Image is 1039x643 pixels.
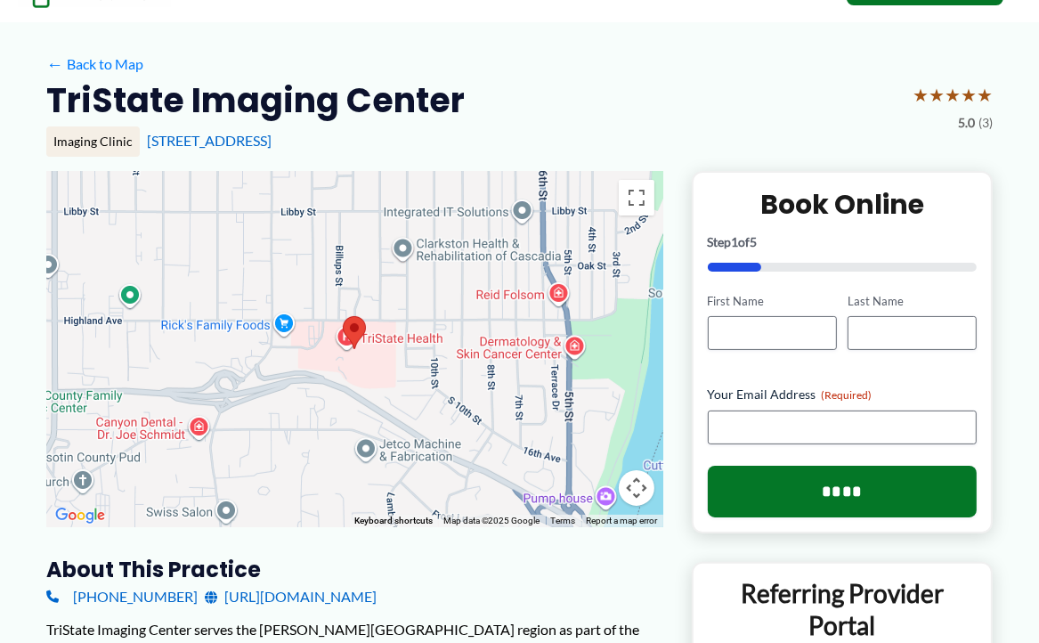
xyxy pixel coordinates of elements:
[732,234,739,249] span: 1
[958,111,975,134] span: 5.0
[46,583,198,610] a: [PHONE_NUMBER]
[978,111,993,134] span: (3)
[707,577,978,642] p: Referring Provider Portal
[551,516,576,525] a: Terms (opens in new tab)
[708,386,977,403] label: Your Email Address
[913,78,929,111] span: ★
[46,55,63,72] span: ←
[46,556,663,583] h3: About this practice
[46,126,140,157] div: Imaging Clinic
[751,234,758,249] span: 5
[46,78,465,122] h2: TriState Imaging Center
[51,504,110,527] img: Google
[51,504,110,527] a: Open this area in Google Maps (opens a new window)
[945,78,961,111] span: ★
[443,516,540,525] span: Map data ©2025 Google
[354,515,433,527] button: Keyboard shortcuts
[619,470,654,506] button: Map camera controls
[587,516,658,525] a: Report a map error
[708,236,977,248] p: Step of
[147,132,272,149] a: [STREET_ADDRESS]
[708,293,837,310] label: First Name
[822,388,873,402] span: (Required)
[205,583,377,610] a: [URL][DOMAIN_NAME]
[619,180,654,216] button: Toggle fullscreen view
[46,51,143,77] a: ←Back to Map
[848,293,977,310] label: Last Name
[708,187,977,222] h2: Book Online
[977,78,993,111] span: ★
[961,78,977,111] span: ★
[929,78,945,111] span: ★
